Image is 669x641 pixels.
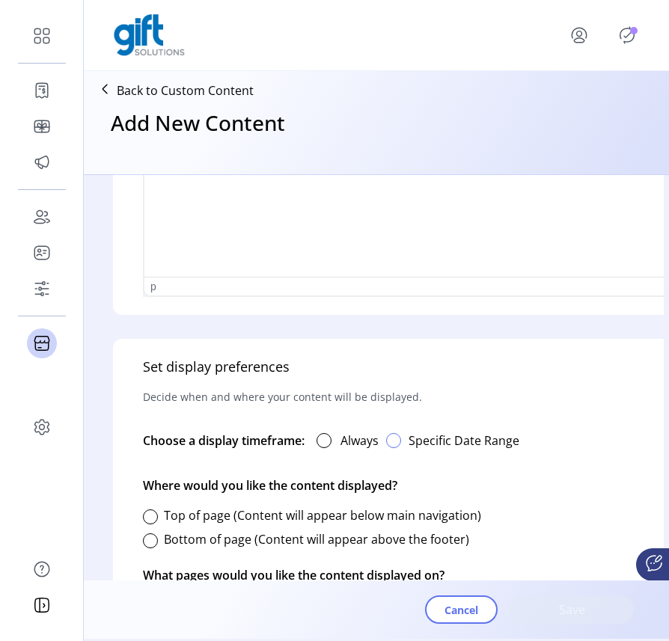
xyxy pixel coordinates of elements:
[549,17,615,53] button: menu
[111,107,285,138] h3: Add New Content
[445,602,478,618] span: Cancel
[164,507,481,524] label: Top of page (Content will appear below main navigation)
[143,554,445,596] p: What pages would you like the content displayed on?
[615,23,639,47] button: Publisher Panel
[150,280,156,292] div: p
[12,12,579,28] body: Rich Text Area. Press ALT-0 for help.
[425,595,498,624] button: Cancel
[117,82,254,99] p: Back to Custom Content
[340,432,379,450] label: Always
[143,426,305,456] div: Choose a display timeframe:
[164,531,469,548] label: Bottom of page (Content will appear above the footer)
[114,14,185,56] img: logo
[143,377,422,417] p: Decide when and where your content will be displayed.
[143,357,290,377] h5: Set display preferences
[409,432,519,450] label: Specific Date Range
[143,464,397,506] p: Where would you like the content displayed?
